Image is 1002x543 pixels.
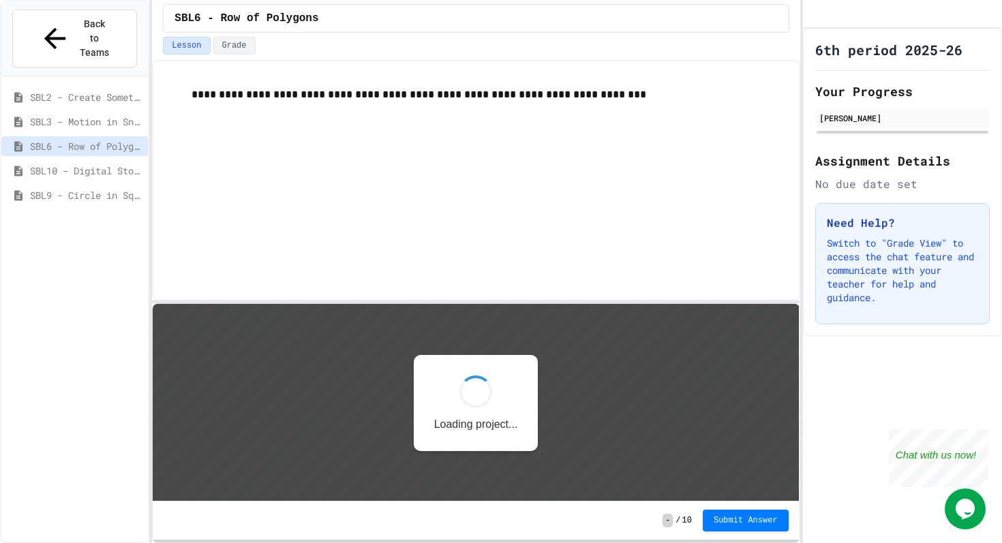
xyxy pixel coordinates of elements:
[827,236,978,305] p: Switch to "Grade View" to access the chat feature and communicate with your teacher for help and ...
[30,139,142,153] span: SBL6 - Row of Polygons
[663,514,673,527] span: -
[815,40,962,59] h1: 6th period 2025-26
[815,82,990,101] h2: Your Progress
[30,188,142,202] span: SBL9 - Circle in Square Code
[815,176,990,192] div: No due date set
[213,37,256,55] button: Grade
[703,510,789,531] button: Submit Answer
[714,515,778,526] span: Submit Answer
[815,151,990,170] h2: Assignment Details
[153,304,799,501] iframe: Snap! Programming Environment
[30,90,142,104] span: SBL2 - Create Something
[30,164,142,178] span: SBL10 - Digital Story
[945,488,988,529] iframe: chat widget
[79,17,111,60] span: Back to Teams
[675,515,680,526] span: /
[163,37,210,55] button: Lesson
[889,429,988,487] iframe: chat widget
[827,215,978,231] h3: Need Help?
[12,10,137,67] button: Back to Teams
[819,112,986,124] div: [PERSON_NAME]
[30,114,142,129] span: SBL3 - Motion in Snap!
[682,515,692,526] span: 10
[174,10,318,27] span: SBL6 - Row of Polygons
